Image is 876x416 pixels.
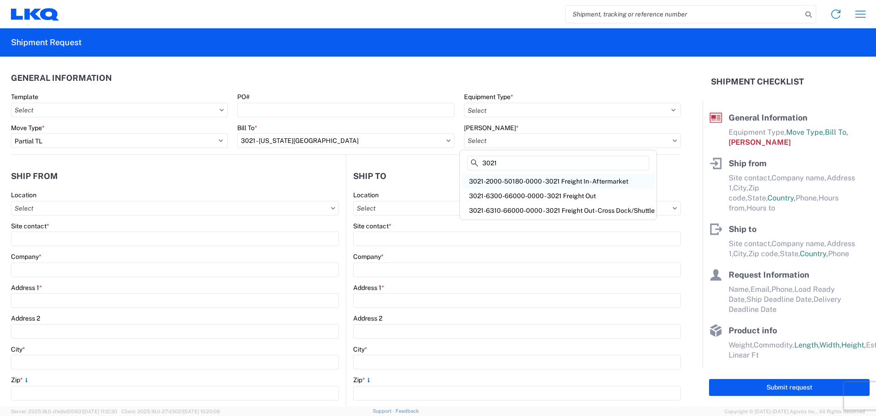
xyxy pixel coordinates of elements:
[729,138,791,147] span: [PERSON_NAME]
[767,194,796,202] span: Country,
[729,270,809,279] span: Request Information
[729,158,766,168] span: Ship from
[729,128,786,137] span: Equipment Type,
[794,341,819,349] span: Length,
[747,194,767,202] span: State,
[11,74,112,83] h2: General Information
[751,285,772,294] span: Email,
[11,201,339,216] input: Select
[462,203,655,218] div: 3021-6310-66000-0000 - 3021 Freight Out - Cross Dock/Shuttle
[353,191,379,199] label: Location
[772,174,827,182] span: Company name,
[754,341,794,349] span: Commodity,
[353,201,681,216] input: Select
[733,249,748,258] span: City,
[709,379,870,396] button: Submit request
[729,341,754,349] span: Weight,
[729,113,808,122] span: General Information
[819,341,841,349] span: Width,
[711,76,804,87] h2: Shipment Checklist
[11,124,45,132] label: Move Type
[353,314,382,322] label: Address 2
[566,5,802,23] input: Shipment, tracking or reference number
[353,376,372,384] label: Zip
[11,376,30,384] label: Zip
[796,194,819,202] span: Phone,
[729,239,772,248] span: Site contact,
[772,285,794,294] span: Phone,
[183,409,220,414] span: [DATE] 10:20:09
[396,408,419,414] a: Feedback
[464,93,513,101] label: Equipment Type
[772,239,827,248] span: Company name,
[353,284,384,292] label: Address 1
[11,314,40,322] label: Address 2
[462,174,655,189] div: 3021-2000-50180-0000 - 3021 Freight In - Aftermarket
[11,37,82,48] h2: Shipment Request
[353,253,384,261] label: Company
[11,103,228,117] input: Select
[800,249,828,258] span: Country,
[121,409,220,414] span: Client: 2025.18.0-27d3021
[353,222,391,230] label: Site contact
[462,189,655,203] div: 3021-6300-66000-0000 - 3021 Freight Out
[464,124,519,132] label: [PERSON_NAME]
[733,184,748,192] span: City,
[353,172,386,181] h2: Ship to
[353,345,367,353] label: City
[83,409,117,414] span: [DATE] 11:12:30
[237,124,257,132] label: Bill To
[464,133,681,148] input: Select
[780,249,800,258] span: State,
[729,285,751,294] span: Name,
[237,93,250,101] label: PO#
[746,295,813,304] span: Ship Deadline Date,
[725,407,865,416] span: Copyright © [DATE]-[DATE] Agistix Inc., All Rights Reserved
[237,133,454,148] input: Select
[825,128,848,137] span: Bill To,
[828,249,849,258] span: Phone
[841,341,866,349] span: Height,
[786,128,825,137] span: Move Type,
[11,172,58,181] h2: Ship from
[373,408,396,414] a: Support
[729,224,756,234] span: Ship to
[11,93,38,101] label: Template
[11,409,117,414] span: Server: 2025.18.0-d1e9a510831
[729,326,777,335] span: Product info
[746,204,775,212] span: Hours to
[729,174,772,182] span: Site contact,
[11,222,49,230] label: Site contact
[11,253,42,261] label: Company
[748,249,780,258] span: Zip code,
[11,345,25,353] label: City
[11,284,42,292] label: Address 1
[11,191,36,199] label: Location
